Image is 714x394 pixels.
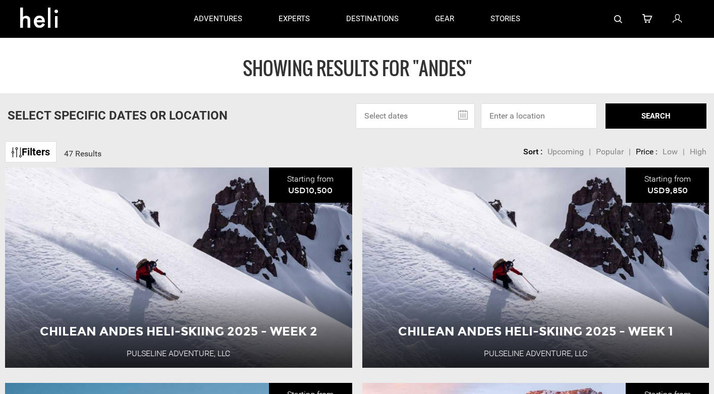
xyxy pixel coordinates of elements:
[279,14,310,24] p: experts
[606,103,706,129] button: SEARCH
[690,147,706,156] span: High
[629,146,631,158] li: |
[481,103,597,129] input: Enter a location
[589,146,591,158] li: |
[547,147,584,156] span: Upcoming
[683,146,685,158] li: |
[8,107,228,124] p: Select Specific Dates Or Location
[596,147,624,156] span: Popular
[663,147,678,156] span: Low
[346,14,399,24] p: destinations
[194,14,242,24] p: adventures
[356,103,475,129] input: Select dates
[523,146,542,158] li: Sort :
[636,146,657,158] li: Price :
[64,149,101,158] span: 47 Results
[12,147,22,157] img: btn-icon.svg
[5,141,57,163] a: Filters
[614,15,622,23] img: search-bar-icon.svg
